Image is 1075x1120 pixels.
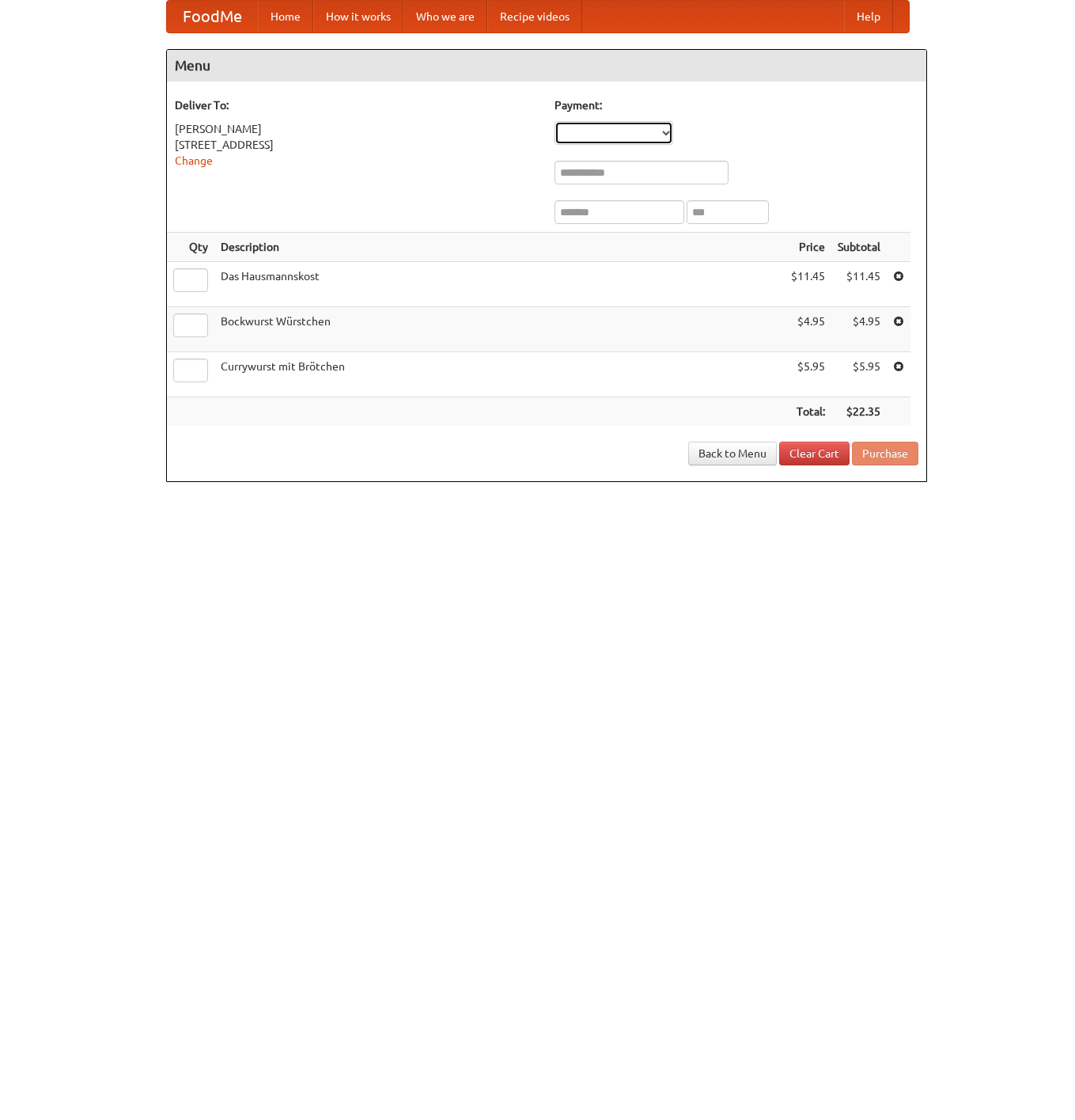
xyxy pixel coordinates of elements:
[167,233,214,262] th: Qty
[779,442,850,465] a: Clear Cart
[844,1,893,32] a: Help
[487,1,582,32] a: Recipe videos
[785,307,831,352] td: $4.95
[831,307,887,352] td: $4.95
[403,1,487,32] a: Who we are
[214,262,785,307] td: Das Hausmannskost
[214,352,785,397] td: Currywurst mit Brötchen
[167,1,258,32] a: FoodMe
[831,262,887,307] td: $11.45
[214,307,785,352] td: Bockwurst Würstchen
[313,1,403,32] a: How it works
[785,233,831,262] th: Price
[831,397,887,427] th: $22.35
[214,233,785,262] th: Description
[258,1,313,32] a: Home
[831,233,887,262] th: Subtotal
[175,137,539,153] div: [STREET_ADDRESS]
[167,50,926,82] h4: Menu
[785,397,831,427] th: Total:
[175,97,539,113] h5: Deliver To:
[785,262,831,307] td: $11.45
[555,97,918,113] h5: Payment:
[831,352,887,397] td: $5.95
[175,121,539,137] div: [PERSON_NAME]
[852,442,918,465] button: Purchase
[175,154,213,167] a: Change
[688,442,777,465] a: Back to Menu
[785,352,831,397] td: $5.95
